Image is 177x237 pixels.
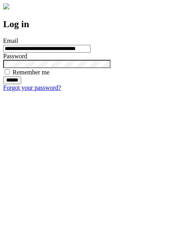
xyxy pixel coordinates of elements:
img: logo-4e3dc11c47720685a147b03b5a06dd966a58ff35d612b21f08c02c0306f2b779.png [3,3,9,9]
label: Password [3,53,27,59]
a: Forgot your password? [3,84,61,91]
label: Email [3,37,18,44]
label: Remember me [13,69,50,76]
h2: Log in [3,19,174,30]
